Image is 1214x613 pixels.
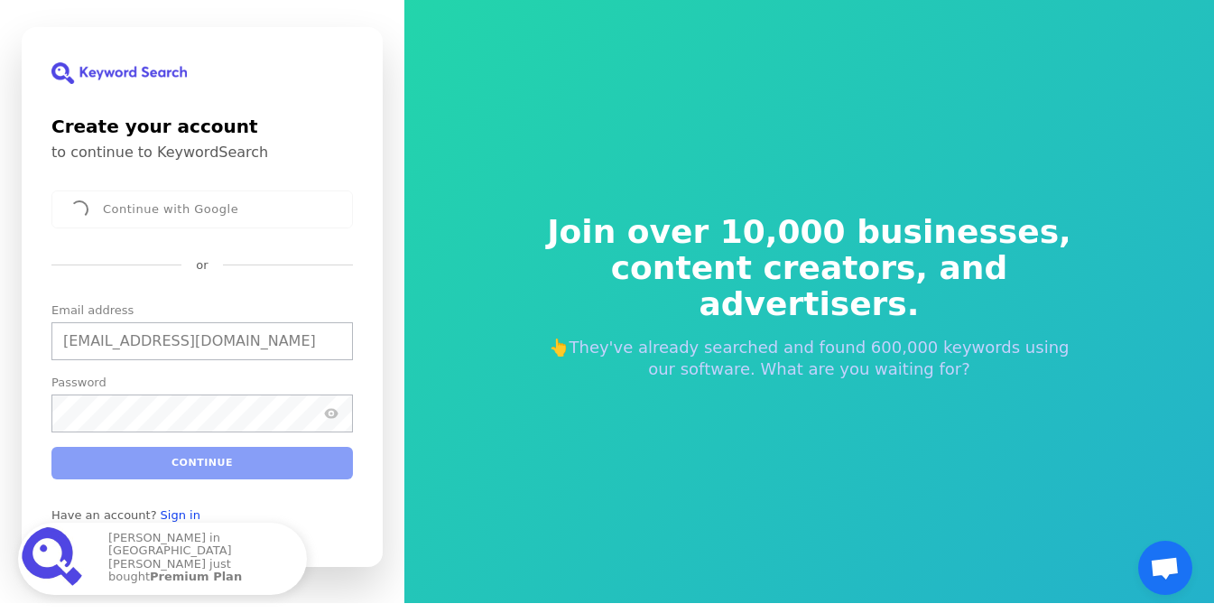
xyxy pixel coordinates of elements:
p: to continue to KeywordSearch [51,144,353,162]
img: KeywordSearch [51,62,187,84]
p: 👆They've already searched and found 600,000 keywords using our software. What are you waiting for? [535,337,1084,380]
p: [PERSON_NAME] in [GEOGRAPHIC_DATA][PERSON_NAME] just bought [108,532,289,586]
span: Join over 10,000 businesses, [535,214,1084,250]
a: Sign in [161,507,200,522]
img: Premium Plan [22,526,87,591]
button: Show password [320,402,342,423]
h1: Create your account [51,113,353,140]
span: Have an account? [51,507,157,522]
a: Chat abierto [1138,541,1192,595]
span: content creators, and advertisers. [535,250,1084,322]
p: or [196,257,208,274]
strong: Premium Plan [150,570,242,583]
